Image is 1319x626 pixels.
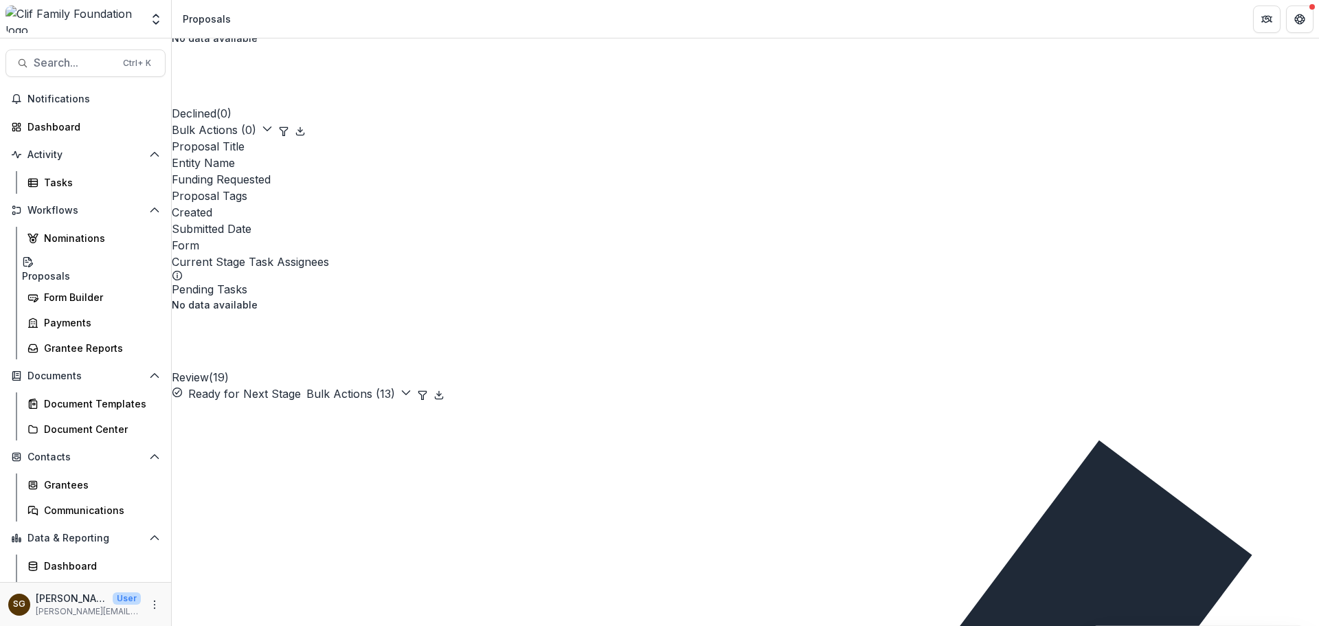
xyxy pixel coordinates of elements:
[183,12,231,26] div: Proposals
[22,418,166,440] a: Document Center
[172,138,1319,155] div: Proposal Title
[113,592,141,605] p: User
[172,155,1319,171] div: Entity Name
[172,188,1319,204] div: Proposal Tags
[27,120,155,134] div: Dashboard
[172,281,1319,298] div: Pending Tasks
[44,503,155,517] div: Communications
[27,93,160,105] span: Notifications
[172,385,301,402] button: Ready for Next Stage
[172,122,273,138] button: Bulk Actions (0)
[44,231,155,245] div: Nominations
[146,596,163,613] button: More
[5,527,166,549] button: Open Data & Reporting
[146,5,166,33] button: Open entity switcher
[278,122,289,138] button: Edit table settings
[172,123,256,137] span: Bulk Actions ( 0 )
[1253,5,1281,33] button: Partners
[172,45,232,122] h2: Declined ( 0 )
[22,227,166,249] a: Nominations
[22,580,166,603] a: Data Report
[172,171,1319,188] div: Funding Requested
[295,122,306,138] button: Export table data
[44,175,155,190] div: Tasks
[172,221,1319,237] div: Submitted Date
[5,88,166,110] button: Notifications
[44,478,155,492] div: Grantees
[5,144,166,166] button: Open Activity
[417,385,428,402] button: Edit table settings
[34,56,115,69] span: Search...
[36,605,141,618] p: [PERSON_NAME][EMAIL_ADDRESS][DOMAIN_NAME]
[172,298,1319,312] p: No data available
[36,591,107,605] p: [PERSON_NAME]
[22,269,70,283] div: Proposals
[120,56,154,71] div: Ctrl + K
[22,252,70,283] a: Proposals
[27,370,144,382] span: Documents
[306,387,395,401] span: Bulk Actions ( 13 )
[27,149,144,161] span: Activity
[172,312,229,385] h2: Review ( 19 )
[5,115,166,138] a: Dashboard
[44,396,155,411] div: Document Templates
[172,237,1319,254] div: Form
[172,254,1319,270] div: Current Stage Task Assignees
[27,533,144,544] span: Data & Reporting
[5,49,166,77] button: Search...
[22,473,166,496] a: Grantees
[22,392,166,415] a: Document Templates
[22,286,166,309] a: Form Builder
[1286,5,1314,33] button: Get Help
[172,204,1319,221] div: Created
[27,205,144,216] span: Workflows
[22,499,166,522] a: Communications
[172,254,1319,281] div: Current Stage Task Assignees
[22,171,166,194] a: Tasks
[5,446,166,468] button: Open Contacts
[22,337,166,359] a: Grantee Reports
[44,315,155,330] div: Payments
[44,422,155,436] div: Document Center
[22,555,166,577] a: Dashboard
[5,365,166,387] button: Open Documents
[5,199,166,221] button: Open Workflows
[13,600,25,609] div: Sarah Grady
[27,451,144,463] span: Contacts
[44,290,155,304] div: Form Builder
[5,5,141,33] img: Clif Family Foundation logo
[306,385,412,402] button: Bulk Actions (13)
[22,311,166,334] a: Payments
[177,9,236,29] nav: breadcrumb
[44,341,155,355] div: Grantee Reports
[433,385,444,402] button: Export table data
[44,559,155,573] div: Dashboard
